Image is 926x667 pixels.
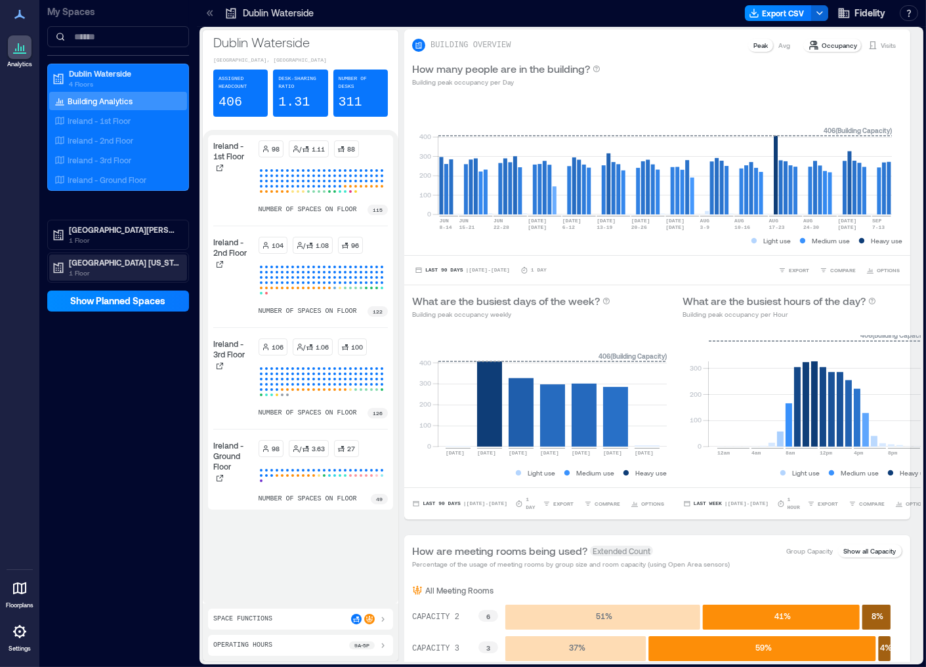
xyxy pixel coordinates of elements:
p: 98 [272,443,280,454]
p: Avg [778,40,790,51]
button: COMPARE [581,497,623,510]
p: 98 [272,144,280,154]
p: 1.11 [312,144,326,154]
p: Occupancy [822,40,857,51]
p: Operating Hours [213,640,272,651]
p: 1.08 [316,240,329,251]
p: [GEOGRAPHIC_DATA] [US_STATE] [69,257,179,268]
text: 12pm [820,450,832,456]
p: / [300,443,302,454]
tspan: 100 [419,421,431,429]
text: 8-14 [439,224,452,230]
text: [DATE] [603,450,622,456]
p: [GEOGRAPHIC_DATA][PERSON_NAME] [69,224,179,235]
span: COMPARE [595,500,620,508]
text: 15-21 [459,224,474,230]
tspan: 0 [427,210,431,218]
text: AUG [734,218,744,224]
tspan: 200 [419,400,431,408]
span: Extended Count [590,546,653,556]
p: 1.31 [278,93,310,111]
text: 12am [717,450,730,456]
span: EXPORT [553,500,574,508]
p: Show all Capacity [843,546,896,556]
button: OPTIONS [628,497,667,510]
p: number of spaces on floor [259,205,357,215]
p: Visits [881,40,896,51]
span: OPTIONS [641,500,664,508]
text: [DATE] [631,218,650,224]
tspan: 300 [419,152,431,160]
text: 4am [751,450,761,456]
p: 106 [272,342,284,352]
p: Ireland - 3rd Floor [213,338,253,359]
span: COMPARE [859,500,885,508]
text: [DATE] [635,450,654,456]
a: Floorplans [2,573,37,613]
button: Last 90 Days |[DATE]-[DATE] [412,264,513,277]
p: 122 [373,308,383,315]
text: JUN [439,218,449,224]
button: Show Planned Spaces [47,291,189,312]
p: Space Functions [213,614,272,624]
p: 9a - 5p [354,641,369,649]
text: CAPACITY 3 [412,644,459,653]
p: Dublin Waterside [243,7,314,20]
p: [GEOGRAPHIC_DATA], [GEOGRAPHIC_DATA] [213,56,388,64]
p: Number of Desks [339,75,383,91]
text: 59 % [755,643,772,652]
p: Heavy use [635,468,667,478]
text: [DATE] [838,224,857,230]
p: Desk-sharing ratio [278,75,322,91]
p: Medium use [576,468,614,478]
p: Ireland - 2nd Floor [213,237,253,258]
p: Ireland - 3rd Floor [68,155,131,165]
button: Last 90 Days |[DATE]-[DATE] [412,497,507,510]
button: EXPORT [805,497,841,510]
span: Fidelity [854,7,885,20]
text: 17-23 [769,224,785,230]
text: 20-26 [631,224,647,230]
button: COMPARE [817,264,858,277]
p: Dublin Waterside [69,68,179,79]
text: [DATE] [540,450,559,456]
p: Floorplans [6,601,33,609]
p: 1 Day [526,496,540,512]
span: EXPORT [818,500,838,508]
p: Ireland - 2nd Floor [68,135,133,146]
tspan: 400 [419,132,431,140]
p: Medium use [812,235,850,246]
p: / [304,240,306,251]
p: What are the busiest days of the week? [412,293,600,309]
text: [DATE] [665,218,684,224]
text: 8pm [888,450,898,456]
text: [DATE] [528,224,547,230]
text: [DATE] [509,450,528,456]
p: 115 [373,206,383,214]
text: JUN [459,218,469,224]
p: 1 Hour [788,496,805,512]
button: EXPORT [540,497,576,510]
p: 406 [219,93,242,111]
p: How many people are in the building? [412,61,590,77]
tspan: 200 [419,171,431,179]
p: Light use [763,235,791,246]
p: 1 Floor [69,268,179,278]
p: My Spaces [47,5,189,18]
text: 8am [786,450,795,456]
button: OPTIONS [864,264,902,277]
text: 37 % [569,643,585,652]
text: 10-16 [734,224,750,230]
text: [DATE] [665,224,684,230]
p: Building peak occupancy per Hour [683,309,876,319]
p: Ireland - 1st Floor [68,115,131,126]
a: Analytics [3,31,36,72]
p: Analytics [7,60,32,68]
text: [DATE] [446,450,465,456]
p: 1 Floor [69,235,179,245]
text: AUG [803,218,813,224]
text: [DATE] [838,218,857,224]
p: Assigned Headcount [219,75,263,91]
text: 51 % [596,611,612,620]
text: [DATE] [597,218,616,224]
